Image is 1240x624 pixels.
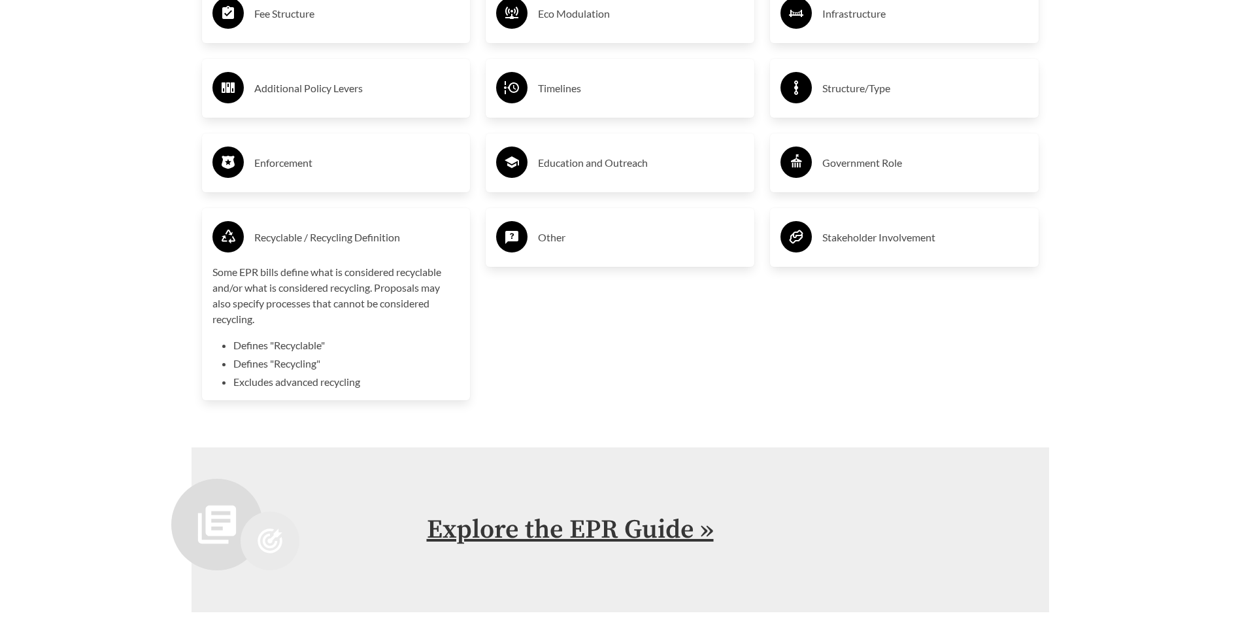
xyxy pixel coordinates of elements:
[538,227,744,248] h3: Other
[538,3,744,24] h3: Eco Modulation
[254,152,460,173] h3: Enforcement
[822,152,1028,173] h3: Government Role
[538,152,744,173] h3: Education and Outreach
[254,227,460,248] h3: Recyclable / Recycling Definition
[233,374,460,390] li: Excludes advanced recycling
[212,264,460,327] p: Some EPR bills define what is considered recyclable and/or what is considered recycling. Proposal...
[254,78,460,99] h3: Additional Policy Levers
[254,3,460,24] h3: Fee Structure
[822,3,1028,24] h3: Infrastructure
[233,356,460,372] li: Defines "Recycling"
[427,513,714,546] a: Explore the EPR Guide »
[538,78,744,99] h3: Timelines
[822,78,1028,99] h3: Structure/Type
[822,227,1028,248] h3: Stakeholder Involvement
[233,338,460,353] li: Defines "Recyclable"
